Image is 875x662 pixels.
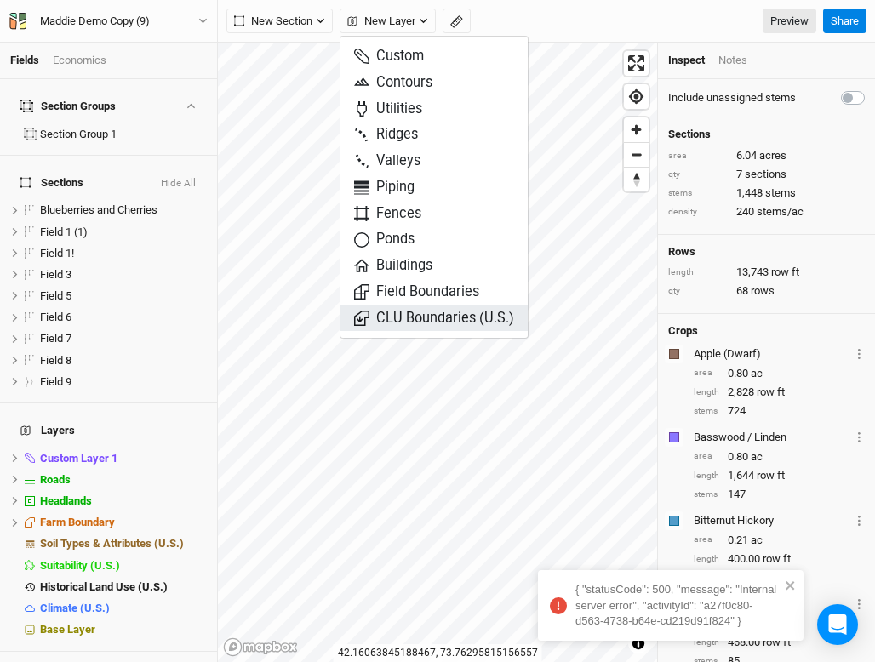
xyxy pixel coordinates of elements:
div: 0.21 [694,533,865,548]
span: Contours [354,73,432,93]
button: Crop Usage [854,511,865,530]
div: length [694,553,719,566]
canvas: Map [218,43,657,662]
div: 13,743 [668,265,865,280]
span: Field 5 [40,289,71,302]
div: area [694,534,719,546]
span: Historical Land Use (U.S.) [40,580,168,593]
span: Field Boundaries [354,282,479,302]
span: Suitability (U.S.) [40,559,120,572]
div: Field 1! [40,247,207,260]
span: Field 7 [40,332,71,345]
div: Open Intercom Messenger [817,604,858,645]
span: Field 3 [40,268,71,281]
span: Buildings [354,256,432,276]
div: area [694,367,719,380]
span: ac [751,449,763,465]
span: Base Layer [40,623,95,636]
span: Blueberries and Cherries [40,203,157,216]
span: Reset bearing to north [624,168,649,191]
div: Field 1 (1) [40,225,207,239]
button: Crop Usage [854,594,865,613]
span: Sections [20,176,83,190]
div: stems [694,488,719,501]
button: Hide All [160,178,197,190]
span: Field 6 [40,311,71,323]
div: Field 5 [40,289,207,303]
button: Show section groups [183,100,197,111]
span: row ft [757,468,785,483]
span: Custom Layer 1 [40,452,117,465]
div: area [694,450,719,463]
a: Fields [10,54,39,66]
div: Maddie Demo Copy (9) [40,13,150,30]
span: stems/ac [757,204,804,220]
button: New Layer [340,9,436,34]
span: ac [751,366,763,381]
h4: Crops [668,324,698,338]
div: 724 [694,403,865,419]
span: Zoom out [624,143,649,167]
div: 400.00 [694,551,865,567]
div: Base Layer [40,623,207,636]
span: row ft [757,385,785,400]
button: Reset bearing to north [624,167,649,191]
button: close [785,577,797,592]
div: 2,828 [694,385,865,400]
div: 68 [668,283,865,299]
button: New Section [226,9,333,34]
span: Piping [354,178,415,197]
span: Valleys [354,151,420,171]
span: Ponds [354,230,415,249]
button: Share [823,9,866,34]
span: Field 1! [40,247,74,260]
h4: Sections [668,128,865,141]
span: Utilities [354,100,422,119]
h4: Layers [10,414,207,448]
label: Include unassigned stems [668,90,796,106]
span: Fences [354,204,421,224]
button: Zoom out [624,142,649,167]
div: length [668,266,728,279]
a: Preview [763,9,816,34]
span: row ft [771,265,799,280]
div: 1,644 [694,468,865,483]
div: 1,448 [668,185,865,201]
div: Blueberries and Cherries [40,203,207,217]
div: { "statusCode": 500, "message": "Internal server error", "activityId": "a27f0c80-d563-4738-b64e-c... [575,582,780,629]
button: Enter fullscreen [624,51,649,76]
span: sections [745,167,786,182]
div: Notes [718,53,747,68]
button: Find my location [624,84,649,109]
span: acres [759,148,786,163]
button: Shortcut: M [443,9,471,34]
span: New Layer [347,13,415,30]
div: length [694,470,719,482]
span: Field 8 [40,354,71,367]
span: row ft [763,551,791,567]
span: Farm Boundary [40,516,115,528]
span: Headlands [40,494,92,507]
span: Roads [40,473,71,486]
span: Climate (U.S.) [40,602,110,614]
div: Historical Land Use (U.S.) [40,580,207,594]
span: Field 1 (1) [40,225,88,238]
div: Bitternut Hickory [694,513,850,528]
div: Basswood / Linden [694,430,850,445]
div: Field 3 [40,268,207,282]
div: area [668,150,728,163]
div: Section Group 1 [40,128,207,141]
div: Farm Boundary [40,516,207,529]
div: 147 [694,487,865,502]
div: Field 8 [40,354,207,368]
div: Inspect [668,53,705,68]
div: 42.16063845188467 , -73.76295815156557 [334,644,542,662]
span: ac [751,533,763,548]
div: 240 [668,204,865,220]
div: qty [668,285,728,298]
div: stems [668,187,728,200]
span: CLU Boundaries (U.S.) [354,309,514,328]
